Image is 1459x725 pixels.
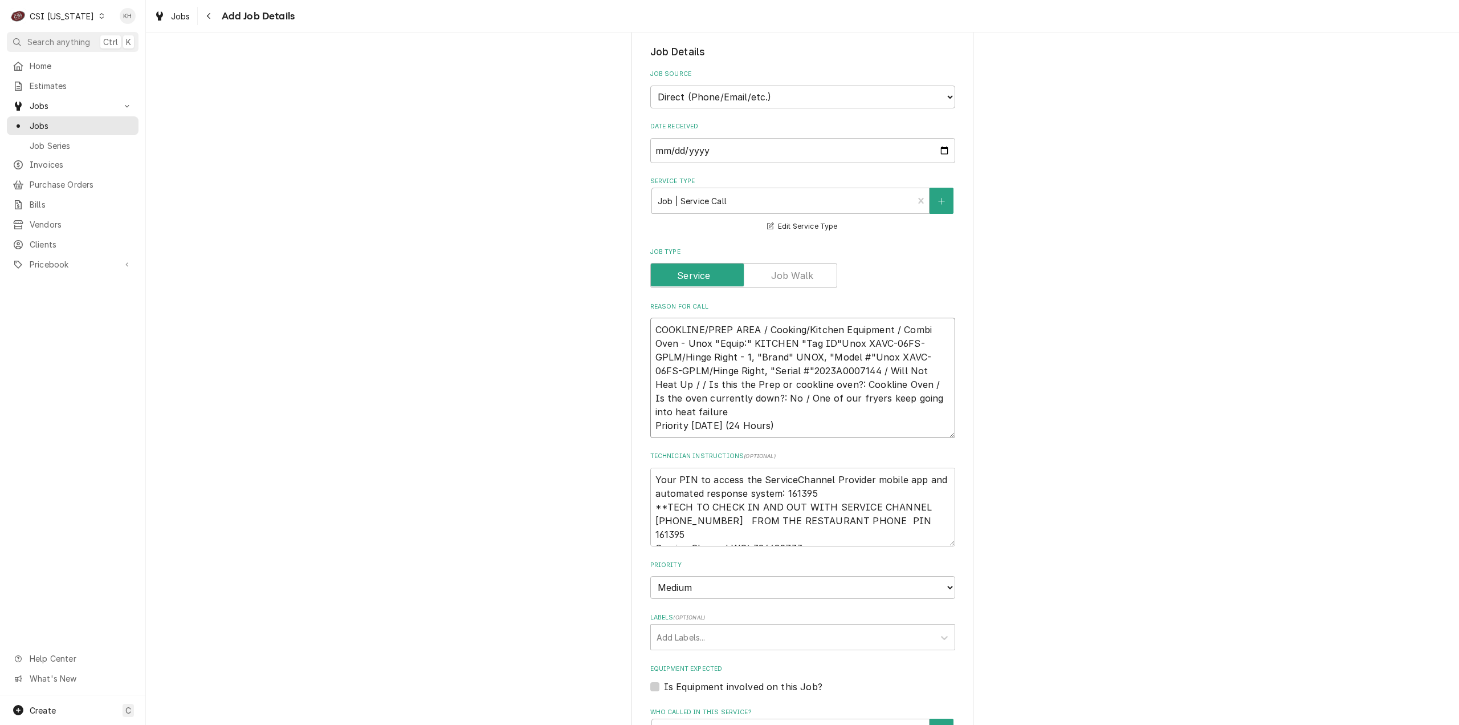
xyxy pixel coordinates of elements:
[30,218,133,230] span: Vendors
[103,36,118,48] span: Ctrl
[120,8,136,24] div: Kelsey Hetlage's Avatar
[30,179,133,191] span: Purchase Orders
[650,318,955,438] textarea: COOKLINE/PREP AREA / Cooking/Kitchen Equipment / Combi Oven - Unox "Equip:" KITCHEN "Tag ID"Unox ...
[7,649,138,668] a: Go to Help Center
[650,70,955,79] label: Job Source
[7,255,138,274] a: Go to Pricebook
[650,708,955,717] label: Who called in this service?
[650,561,955,570] label: Priority
[7,195,138,214] a: Bills
[120,8,136,24] div: KH
[650,248,955,257] label: Job Type
[650,452,955,461] label: Technician Instructions
[650,665,955,674] label: Equipment Expected
[650,452,955,546] div: Technician Instructions
[30,706,56,715] span: Create
[765,220,839,234] button: Edit Service Type
[30,80,133,92] span: Estimates
[30,60,133,72] span: Home
[7,32,138,52] button: Search anythingCtrlK
[650,122,955,131] label: Date Received
[30,199,133,210] span: Bills
[30,120,133,132] span: Jobs
[7,235,138,254] a: Clients
[650,468,955,547] textarea: Your PIN to access the ServiceChannel Provider mobile app and automated response system: 161395 *...
[7,136,138,155] a: Job Series
[7,76,138,95] a: Estimates
[7,155,138,174] a: Invoices
[7,215,138,234] a: Vendors
[650,177,955,186] label: Service Type
[7,116,138,135] a: Jobs
[30,159,133,171] span: Invoices
[650,248,955,288] div: Job Type
[7,175,138,194] a: Purchase Orders
[650,613,955,622] label: Labels
[10,8,26,24] div: C
[744,453,776,459] span: ( optional )
[650,44,955,59] legend: Job Details
[30,673,132,685] span: What's New
[650,302,955,438] div: Reason For Call
[30,140,133,152] span: Job Series
[664,680,822,694] label: Is Equipment involved on this Job?
[650,138,955,163] input: yyyy-mm-dd
[218,9,295,24] span: Add Job Details
[30,10,94,22] div: CSI [US_STATE]
[650,70,955,108] div: Job Source
[650,302,955,311] label: Reason For Call
[650,613,955,650] div: Labels
[30,238,133,250] span: Clients
[30,653,132,665] span: Help Center
[7,96,138,115] a: Go to Jobs
[650,177,955,233] div: Service Type
[650,561,955,599] div: Priority
[126,36,131,48] span: K
[10,8,26,24] div: CSI Kentucky's Avatar
[7,56,138,75] a: Home
[938,197,945,205] svg: Create New Service
[200,7,218,25] button: Navigate back
[650,122,955,163] div: Date Received
[27,36,90,48] span: Search anything
[125,704,131,716] span: C
[30,100,116,112] span: Jobs
[149,7,195,26] a: Jobs
[30,258,116,270] span: Pricebook
[171,10,190,22] span: Jobs
[7,669,138,688] a: Go to What's New
[650,665,955,694] div: Equipment Expected
[930,188,953,214] button: Create New Service
[673,614,705,621] span: ( optional )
